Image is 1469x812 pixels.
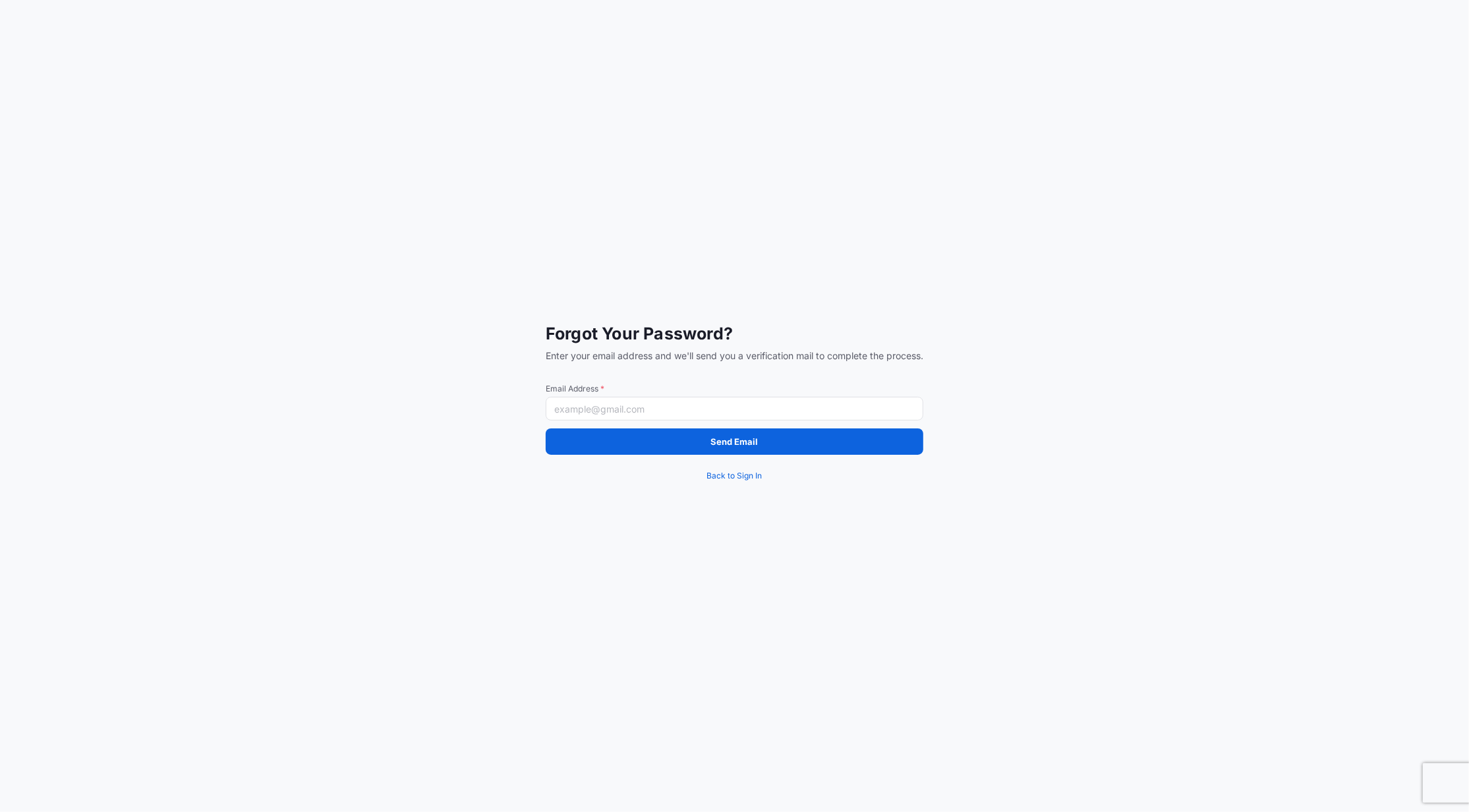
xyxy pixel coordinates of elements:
[707,469,763,482] span: Back to Sign In
[546,349,923,362] span: Enter your email address and we'll send you a verification mail to complete the process.
[546,323,923,344] span: Forgot Your Password?
[546,397,923,420] input: example@gmail.com
[711,435,759,448] p: Send Email
[546,428,923,455] button: Send Email
[546,384,923,394] span: Email Address
[546,463,923,489] a: Back to Sign In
